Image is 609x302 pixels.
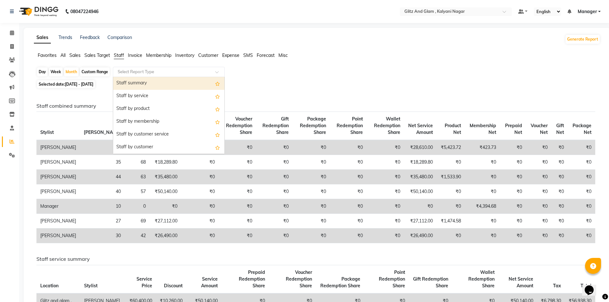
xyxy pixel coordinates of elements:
td: ₹0 [465,228,500,243]
span: Total [581,283,591,289]
td: ₹35,480.00 [404,170,437,184]
td: ₹50,140.00 [150,184,181,199]
span: Favorites [38,52,57,58]
td: ₹0 [500,140,526,155]
span: Voucher Redemption Share [286,269,312,289]
td: ₹0 [465,155,500,170]
td: 44 [80,170,125,184]
td: ₹5,423.72 [437,140,465,155]
td: ₹0 [367,228,404,243]
span: Gift Redemption Share [262,116,289,135]
span: Voucher Net [531,123,548,135]
td: ₹0 [568,140,595,155]
a: Comparison [107,35,132,40]
td: ₹0 [367,199,404,214]
td: ₹0 [256,228,293,243]
span: Add this report to Favorites List [215,80,220,87]
td: ₹0 [551,184,568,199]
td: ₹0 [568,184,595,199]
span: [DATE] - [DATE] [65,82,93,87]
td: [PERSON_NAME] [36,214,80,228]
ng-dropdown-panel: Options list [113,77,225,154]
span: Customer [198,52,218,58]
td: ₹0 [293,140,330,155]
span: Gift Net [556,123,564,135]
span: Stylist [84,283,98,289]
a: Sales [34,32,51,43]
div: Month [64,67,79,76]
td: ₹0 [465,184,500,199]
a: Feedback [80,35,100,40]
span: Sales Target [84,52,110,58]
td: 69 [125,214,150,228]
div: Staff by customer service [113,128,224,141]
td: ₹0 [551,140,568,155]
td: [PERSON_NAME] [36,140,80,155]
td: ₹0 [293,199,330,214]
td: 68 [125,155,150,170]
td: ₹0 [330,140,367,155]
span: Prepaid Redemption Share [239,269,265,289]
td: ₹0 [500,155,526,170]
td: ₹1,474.58 [437,214,465,228]
td: ₹0 [219,184,256,199]
a: Trends [59,35,72,40]
td: 39 [80,140,125,155]
span: Discount [164,283,183,289]
td: ₹0 [500,170,526,184]
td: ₹0 [256,199,293,214]
td: ₹0 [330,184,367,199]
div: Staff by membership [113,115,224,128]
td: ₹0 [526,155,551,170]
td: ₹0 [256,214,293,228]
span: Add this report to Favorites List [215,105,220,113]
div: Custom Range [80,67,110,76]
td: ₹27,112.00 [150,214,181,228]
iframe: chat widget [582,276,603,296]
td: ₹0 [367,170,404,184]
td: ₹4,394.68 [465,199,500,214]
td: 40 [80,184,125,199]
td: [PERSON_NAME] [36,170,80,184]
td: 35 [80,155,125,170]
span: Service Amount [201,276,218,289]
td: ₹0 [551,228,568,243]
td: ₹0 [568,155,595,170]
div: Staff by service [113,90,224,103]
td: ₹0 [293,228,330,243]
span: Stylist [40,129,54,135]
td: ₹0 [219,199,256,214]
td: ₹0 [437,155,465,170]
td: ₹0 [256,155,293,170]
div: Week [49,67,63,76]
span: Wallet Redemption Share [374,116,400,135]
span: Add this report to Favorites List [215,131,220,138]
td: ₹28,610.00 [404,140,437,155]
span: Location [40,283,59,289]
span: Point Redemption Share [379,269,405,289]
td: 42 [125,228,150,243]
td: 10 [80,199,125,214]
td: ₹0 [465,214,500,228]
td: [PERSON_NAME] [36,184,80,199]
td: ₹0 [437,228,465,243]
td: ₹0 [367,140,404,155]
td: ₹0 [219,170,256,184]
td: ₹0 [404,199,437,214]
span: Misc [278,52,288,58]
td: ₹0 [367,155,404,170]
td: ₹1,533.90 [437,170,465,184]
td: ₹0 [367,214,404,228]
h6: Staff service summary [36,256,595,262]
td: ₹0 [500,199,526,214]
td: ₹0 [568,170,595,184]
span: Membership [146,52,171,58]
td: ₹0 [568,199,595,214]
td: ₹0 [293,184,330,199]
td: 27 [80,214,125,228]
td: 57 [125,184,150,199]
span: Net Service Amount [408,123,433,135]
td: ₹0 [526,228,551,243]
td: ₹0 [526,140,551,155]
td: ₹18,289.80 [150,155,181,170]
